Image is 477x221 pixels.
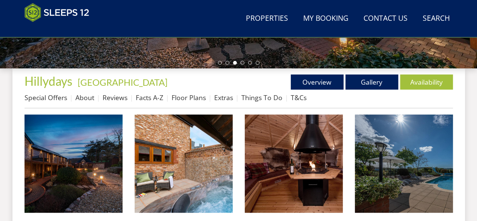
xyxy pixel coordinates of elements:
img: Hillydays - For peaceful family holidays and celebrations in the Devon countryside [25,114,123,213]
a: My Booking [300,10,351,27]
img: Hillydays - Holiday house for 10 set in glorious Devon countryside [355,114,453,213]
span: Hillydays [25,74,72,88]
a: Gallery [345,74,398,90]
img: Sleeps 12 [25,3,89,22]
a: T&Cs [291,93,307,102]
span: - [75,77,167,88]
img: Hillydays - Gather round the fire; toast marshmallows, sizzle sausages, swap stories [245,114,343,213]
a: [GEOGRAPHIC_DATA] [78,77,167,88]
a: Reviews [103,93,127,102]
a: Properties [243,10,291,27]
iframe: Customer reviews powered by Trustpilot [21,26,100,33]
a: Special Offers [25,93,67,102]
a: Things To Do [241,93,282,102]
a: Overview [291,74,344,90]
a: Facts A-Z [136,93,163,102]
a: Contact Us [360,10,411,27]
a: About [75,93,94,102]
a: Search [420,10,453,27]
a: Hillydays [25,74,75,88]
img: Hillydays - The private hot tub is all yours for the whole of your stay [135,114,233,213]
a: Floor Plans [172,93,206,102]
a: Availability [400,74,453,90]
a: Extras [214,93,233,102]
